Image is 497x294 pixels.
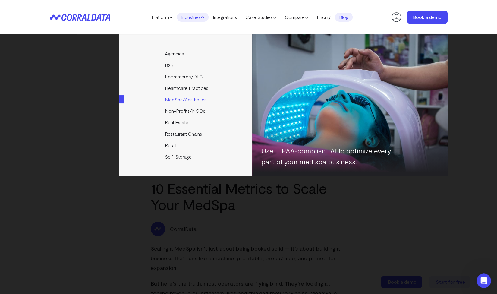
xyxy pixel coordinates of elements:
a: Compare [281,13,313,22]
a: Ecommerce/DTC [119,71,253,82]
p: Use HIPAA-compliant AI to optimize every part of your med spa business. [261,145,397,167]
a: Integrations [209,13,241,22]
a: Industries [177,13,209,22]
a: Case Studies [241,13,281,22]
a: Restaurant Chains [119,128,253,140]
a: Self-Storage [119,151,253,163]
a: Agencies [119,48,253,59]
a: Platform [147,13,177,22]
a: Retail [119,140,253,151]
a: Non-Profits/NGOs [119,105,253,117]
a: Healthcare Practices [119,82,253,94]
a: MedSpa/Aesthetics [119,94,253,105]
a: Real Estate [119,117,253,128]
a: Blog [335,13,353,22]
a: B2B [119,59,253,71]
a: Pricing [313,13,335,22]
a: Book a demo [407,11,448,24]
iframe: Intercom live chat [477,273,491,288]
